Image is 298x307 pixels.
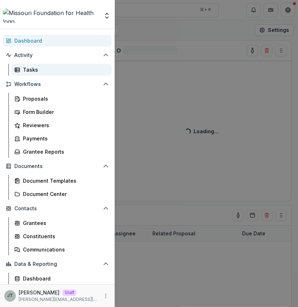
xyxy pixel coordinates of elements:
[19,296,99,303] p: [PERSON_NAME][EMAIL_ADDRESS][DOMAIN_NAME]
[101,292,110,300] button: More
[11,93,112,105] a: Proposals
[23,148,106,155] div: Grantee Reports
[11,188,112,200] a: Document Center
[3,258,112,270] button: Open Data & Reporting
[3,35,112,47] a: Dashboard
[11,175,112,187] a: Document Templates
[3,160,112,172] button: Open Documents
[14,163,100,169] span: Documents
[23,108,106,116] div: Form Builder
[23,177,106,184] div: Document Templates
[23,135,106,142] div: Payments
[11,273,112,284] a: Dashboard
[14,81,100,87] span: Workflows
[14,37,106,44] div: Dashboard
[23,219,106,227] div: Grantees
[23,246,106,253] div: Communications
[11,217,112,229] a: Grantees
[23,232,106,240] div: Constituents
[3,203,112,214] button: Open Contacts
[3,9,99,23] img: Missouri Foundation for Health logo
[11,146,112,158] a: Grantee Reports
[23,121,106,129] div: Reviewers
[14,206,100,212] span: Contacts
[14,52,100,58] span: Activity
[11,106,112,118] a: Form Builder
[11,230,112,242] a: Constituents
[14,261,100,267] span: Data & Reporting
[11,64,112,76] a: Tasks
[3,49,112,61] button: Open Activity
[11,244,112,255] a: Communications
[11,133,112,144] a: Payments
[11,119,112,131] a: Reviewers
[23,95,106,102] div: Proposals
[19,289,60,296] p: [PERSON_NAME]
[7,293,13,298] div: Joyce N Temelio
[23,275,106,282] div: Dashboard
[102,9,112,23] button: Open entity switcher
[23,190,106,198] div: Document Center
[3,78,112,90] button: Open Workflows
[62,289,76,296] p: Staff
[23,66,106,73] div: Tasks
